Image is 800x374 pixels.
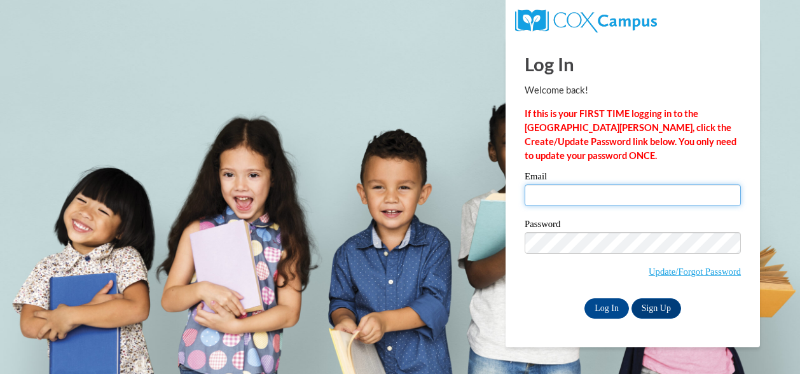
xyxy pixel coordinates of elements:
label: Email [525,172,741,184]
a: COX Campus [515,15,657,25]
a: Update/Forgot Password [649,267,741,277]
strong: If this is your FIRST TIME logging in to the [GEOGRAPHIC_DATA][PERSON_NAME], click the Create/Upd... [525,108,736,161]
input: Log In [584,298,629,319]
h1: Log In [525,51,741,77]
label: Password [525,219,741,232]
p: Welcome back! [525,83,741,97]
a: Sign Up [631,298,681,319]
img: COX Campus [515,10,657,32]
